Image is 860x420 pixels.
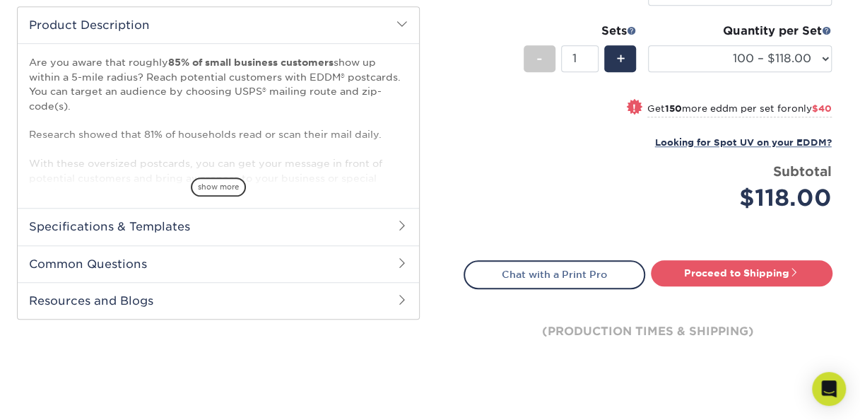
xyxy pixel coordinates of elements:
[773,163,832,179] strong: Subtotal
[651,260,832,286] a: Proceed to Shipping
[524,23,637,40] div: Sets
[655,135,832,148] a: Looking for Spot UV on your EDDM?
[791,103,832,114] span: only
[191,177,246,197] span: show more
[536,48,543,69] span: -
[632,100,636,115] span: !
[665,103,682,114] strong: 150
[648,23,832,40] div: Quantity per Set
[29,55,408,315] p: Are you aware that roughly show up within a 5-mile radius? Reach potential customers with EDDM® p...
[655,137,832,148] small: Looking for Spot UV on your EDDM?
[18,7,419,43] h2: Product Description
[18,245,419,282] h2: Common Questions
[659,181,832,215] div: $118.00
[615,48,625,69] span: +
[464,260,645,288] a: Chat with a Print Pro
[168,57,334,68] strong: 85% of small business customers
[18,282,419,319] h2: Resources and Blogs
[18,208,419,245] h2: Specifications & Templates
[464,289,832,374] div: (production times & shipping)
[647,103,832,117] small: Get more eddm per set for
[812,372,846,406] div: Open Intercom Messenger
[812,103,832,114] span: $40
